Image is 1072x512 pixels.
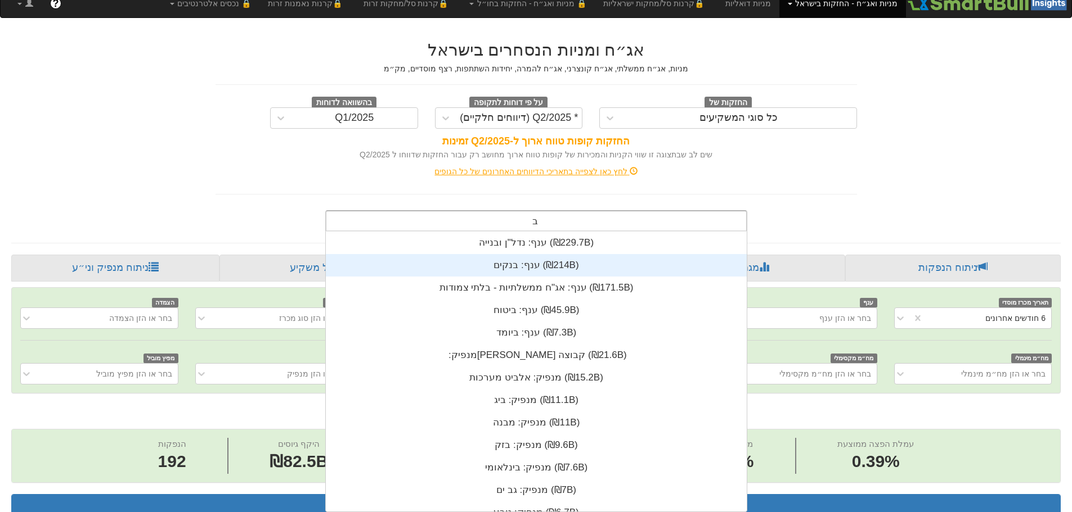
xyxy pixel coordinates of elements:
div: כל סוגי המשקיעים [699,112,778,124]
div: בחר או הזן מח״מ מינמלי [961,368,1046,379]
h2: ניתוח הנפקות - 6 חודשים אחרונים [11,405,1061,423]
a: ניתוח מנפיק וני״ע [11,255,219,282]
span: 192 [158,450,186,474]
span: על פי דוחות לתקופה [469,97,548,109]
div: בחר או הזן סוג מכרז [279,312,347,324]
div: בחר או הזן ענף [819,312,871,324]
span: הצמדה [152,298,178,307]
a: פרופיל משקיע [219,255,431,282]
div: בחר או הזן מפיץ מוביל [96,368,172,379]
span: תאריך מכרז מוסדי [999,298,1052,307]
span: הנפקות [158,439,186,448]
div: מנפיק: ‏גב ים ‎(₪7B)‎ [326,479,747,501]
div: מנפיק: ‏ביג ‎(₪11.1B)‎ [326,389,747,411]
div: החזקות קופות טווח ארוך ל-Q2/2025 זמינות [216,134,857,149]
div: בחר או הזן הצמדה [109,312,172,324]
span: 0.39% [837,450,914,474]
div: 6 חודשים אחרונים [985,312,1046,324]
div: מנפיק: ‏בינלאומי ‎(₪7.6B)‎ [326,456,747,479]
div: בחר או הזן מנפיק [287,368,347,379]
span: היקף גיוסים [278,439,320,448]
span: החזקות של [705,97,752,109]
div: ענף: ‏ביומד ‎(₪7.3B)‎ [326,321,747,344]
div: מנפיק: ‏מבנה ‎(₪11B)‎ [326,411,747,434]
div: ענף: ‏ביטוח ‎(₪45.9B)‎ [326,299,747,321]
span: מח״מ מקסימלי [831,354,877,363]
div: ענף: ‏אג"ח ממשלתיות - בלתי צמודות ‎(₪171.5B)‎ [326,277,747,299]
span: מפיץ מוביל [143,354,178,363]
span: בהשוואה לדוחות [312,97,376,109]
div: מנפיק: ‏אלביט מערכות ‎(₪15.2B)‎ [326,366,747,389]
span: מח״מ מינמלי [1011,354,1052,363]
span: סוג מכרז [323,298,353,307]
div: * Q2/2025 (דיווחים חלקיים) [460,112,578,124]
h3: תוצאות הנפקות [20,500,1052,510]
div: שים לב שבתצוגה זו שווי הקניות והמכירות של קופות טווח ארוך מחושב רק עבור החזקות שדווחו ל Q2/2025 [216,149,857,160]
div: ענף: ‏נדל"ן ובנייה ‎(₪229.7B)‎ [326,232,747,254]
h5: מניות, אג״ח ממשלתי, אג״ח קונצרני, אג״ח להמרה, יחידות השתתפות, רצף מוסדיים, מק״מ [216,65,857,73]
div: מנפיק: ‏[PERSON_NAME] קבוצה ‎(₪21.6B)‎ [326,344,747,366]
div: ענף: ‏בנקים ‎(₪214B)‎ [326,254,747,277]
span: ₪82.5B [270,452,328,470]
span: עמלת הפצה ממוצעת [837,439,914,448]
h2: אג״ח ומניות הנסחרים בישראל [216,40,857,59]
a: ניתוח הנפקות [845,255,1061,282]
div: מנפיק: ‏בזק ‎(₪9.6B)‎ [326,434,747,456]
span: ענף [860,298,877,307]
div: Q1/2025 [335,112,374,124]
div: לחץ כאן לצפייה בתאריכי הדיווחים האחרונים של כל הגופים [207,166,865,177]
div: בחר או הזן מח״מ מקסימלי [779,368,871,379]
